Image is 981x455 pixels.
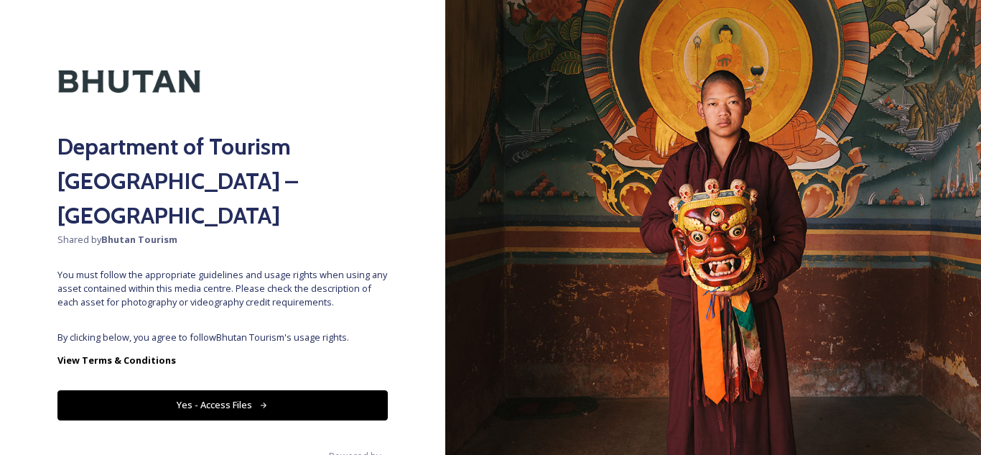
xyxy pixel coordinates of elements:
img: Kingdom-of-Bhutan-Logo.png [57,41,201,122]
h2: Department of Tourism [GEOGRAPHIC_DATA] – [GEOGRAPHIC_DATA] [57,129,388,233]
span: By clicking below, you agree to follow Bhutan Tourism 's usage rights. [57,331,388,344]
span: You must follow the appropriate guidelines and usage rights when using any asset contained within... [57,268,388,310]
a: View Terms & Conditions [57,351,388,369]
strong: Bhutan Tourism [101,233,177,246]
span: Shared by [57,233,388,247]
strong: View Terms & Conditions [57,354,176,367]
button: Yes - Access Files [57,390,388,420]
